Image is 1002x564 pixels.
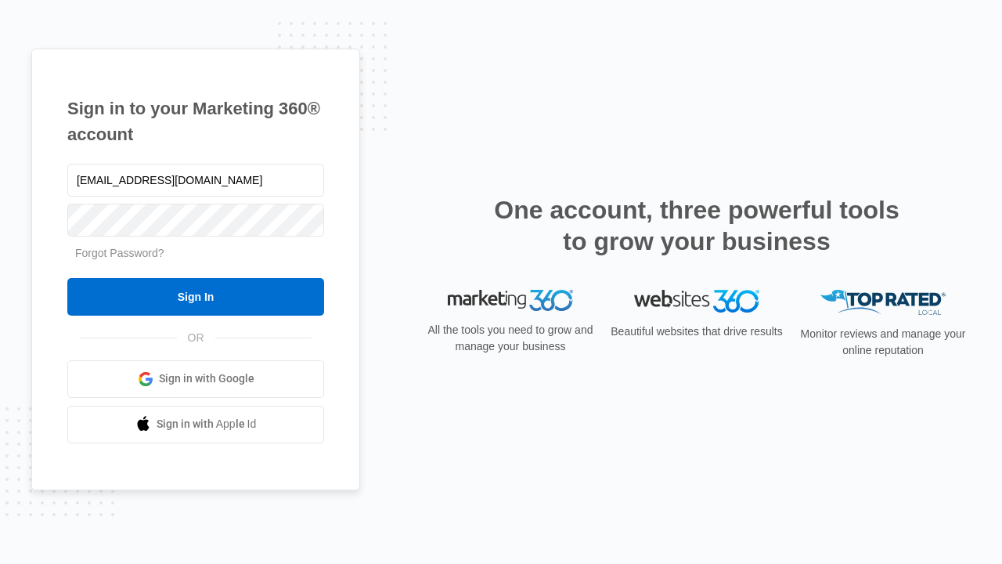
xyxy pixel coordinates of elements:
[67,360,324,398] a: Sign in with Google
[820,290,946,316] img: Top Rated Local
[157,416,257,432] span: Sign in with Apple Id
[448,290,573,312] img: Marketing 360
[423,322,598,355] p: All the tools you need to grow and manage your business
[634,290,759,313] img: Websites 360
[609,324,784,340] p: Beautiful websites that drive results
[67,164,324,197] input: Email
[67,278,324,316] input: Sign In
[67,406,324,443] a: Sign in with Apple Id
[75,247,164,259] a: Forgot Password?
[159,371,254,387] span: Sign in with Google
[177,330,215,346] span: OR
[67,96,324,147] h1: Sign in to your Marketing 360® account
[489,194,904,257] h2: One account, three powerful tools to grow your business
[795,326,971,359] p: Monitor reviews and manage your online reputation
